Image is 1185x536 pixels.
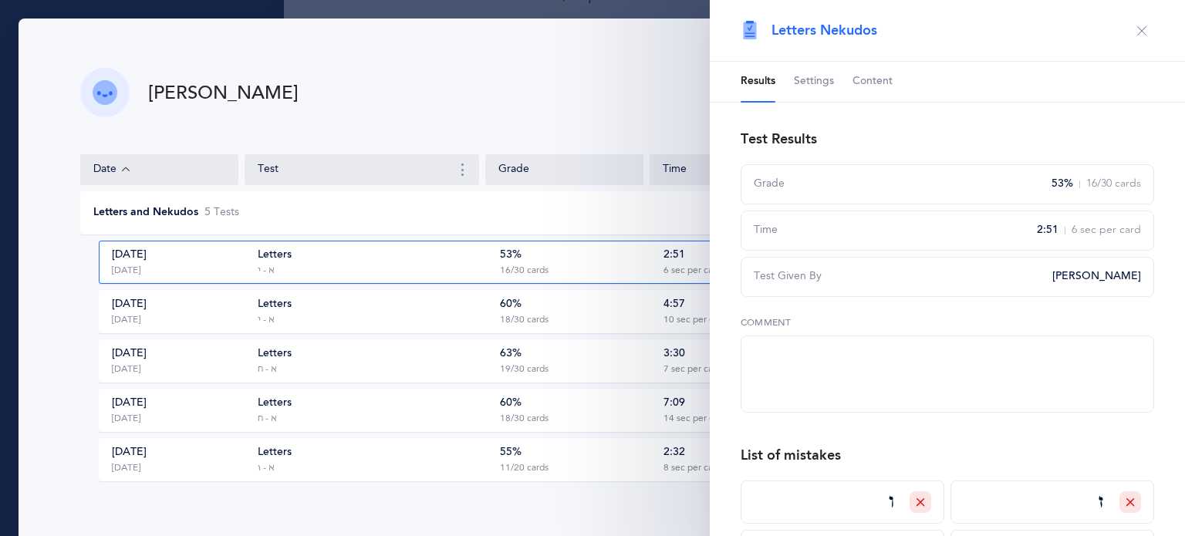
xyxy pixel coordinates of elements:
[663,462,721,474] div: 8 sec per card
[258,445,292,460] div: Letters
[663,346,685,362] div: 3:30
[258,265,275,277] div: א - י
[663,248,685,263] div: 2:51
[500,445,522,460] div: 55%
[112,462,140,474] div: [DATE]
[258,413,277,425] div: א - ח
[663,445,685,460] div: 2:32
[663,162,795,177] div: Time
[112,445,147,460] div: [DATE]
[112,265,140,277] div: [DATE]
[112,396,147,411] div: [DATE]
[663,297,685,312] div: 4:57
[500,462,549,474] div: 11/20 cards
[112,363,140,376] div: [DATE]
[112,248,147,263] div: [DATE]
[235,206,239,218] span: s
[112,413,140,425] div: [DATE]
[663,363,721,376] div: 7 sec per card
[258,160,473,179] div: Test
[258,363,277,376] div: א - ח
[500,413,549,425] div: 18/30 cards
[754,269,1043,285] div: Test Given By
[258,314,275,326] div: א - י
[258,346,292,362] div: Letters
[889,490,894,515] span: ו
[500,346,522,362] div: 63%
[258,248,292,263] div: Letters
[498,162,630,177] div: Grade
[1072,223,1141,238] span: 6 sec per card
[112,314,140,326] div: [DATE]
[500,265,549,277] div: 16/30 cards
[258,462,275,474] div: א - ו
[93,205,198,221] div: Letters and Nekudos
[663,314,727,326] div: 10 sec per card
[500,297,522,312] div: 60%
[112,297,147,312] div: [DATE]
[500,363,549,376] div: 19/30 cards
[741,446,841,465] div: List of mistakes
[741,130,817,149] div: Test Results
[93,161,225,178] div: Date
[258,297,292,312] div: Letters
[500,396,522,411] div: 60%
[1037,223,1058,238] span: 2:51
[663,396,685,411] div: 7:09
[1099,490,1104,515] span: ז
[741,315,1154,329] label: Comment
[500,314,549,326] div: 18/30 cards
[754,223,1028,238] div: Time
[112,346,147,362] div: [DATE]
[258,396,292,411] div: Letters
[754,177,1042,192] div: Grade
[500,248,522,263] div: 53%
[1086,177,1141,192] span: 16/30 cards
[204,205,239,221] span: 5 Test
[1052,177,1073,192] span: 53%
[148,80,299,106] div: [PERSON_NAME]
[1052,269,1141,285] span: [PERSON_NAME]
[663,413,727,425] div: 14 sec per card
[663,265,721,277] div: 6 sec per card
